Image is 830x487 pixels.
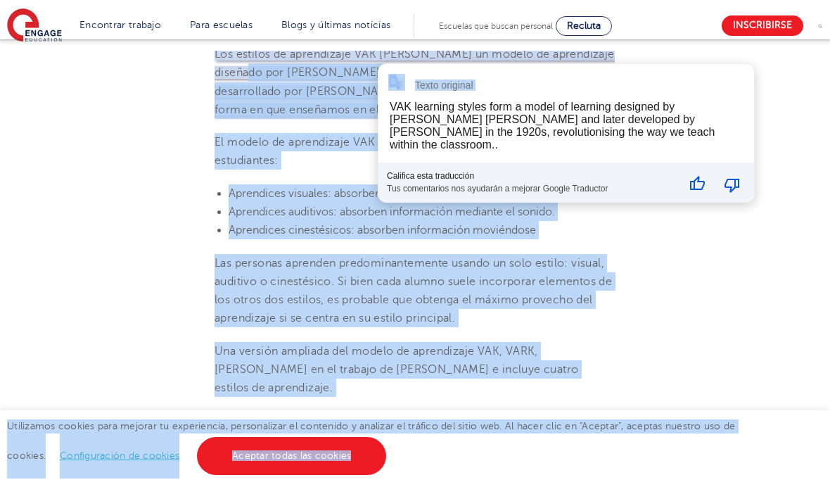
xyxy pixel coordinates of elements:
[229,205,555,218] font: Aprendices auditivos: absorben información mediante el sonido.
[215,257,612,325] font: Las personas aprenden predominantemente usando un solo estilo: visual, auditivo o cinestésico. Si...
[215,48,615,98] font: Los estilos de aprendizaje VAK [PERSON_NAME] un modelo de aprendizaje diseñado por [PERSON_NAME] ...
[715,167,749,202] button: Mala traducción
[215,85,614,116] font: en la década de 1920, revolucionando la forma en que enseñamos en el aula
[215,136,602,167] font: El modelo de aprendizaje VAK divide a las personas en tres categorías de estudiantes:
[60,450,179,461] a: Configuración de cookies
[229,224,536,236] font: Aprendices cinestésicos: absorben información moviéndose
[215,345,578,395] font: Una versión ampliada del modelo de aprendizaje VAK, VARK, [PERSON_NAME] en el trabajo de [PERSON_...
[229,187,534,200] font: Aprendices visuales: absorben información mediante la vista
[415,80,473,91] div: Texto original
[390,101,715,151] div: VAK learning styles form a model of learning designed by [PERSON_NAME] [PERSON_NAME] and later de...
[7,421,735,462] font: Utilizamos cookies para mejorar tu experiencia, personalizar el contenido y analizar el tráfico d...
[680,167,714,202] button: Buena traducción
[232,450,351,461] font: Aceptar todas las cookies
[387,171,676,181] div: Califica esta traducción
[387,181,676,194] div: Tus comentarios nos ayudarán a mejorar Google Traductor
[197,437,386,475] a: Aceptar todas las cookies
